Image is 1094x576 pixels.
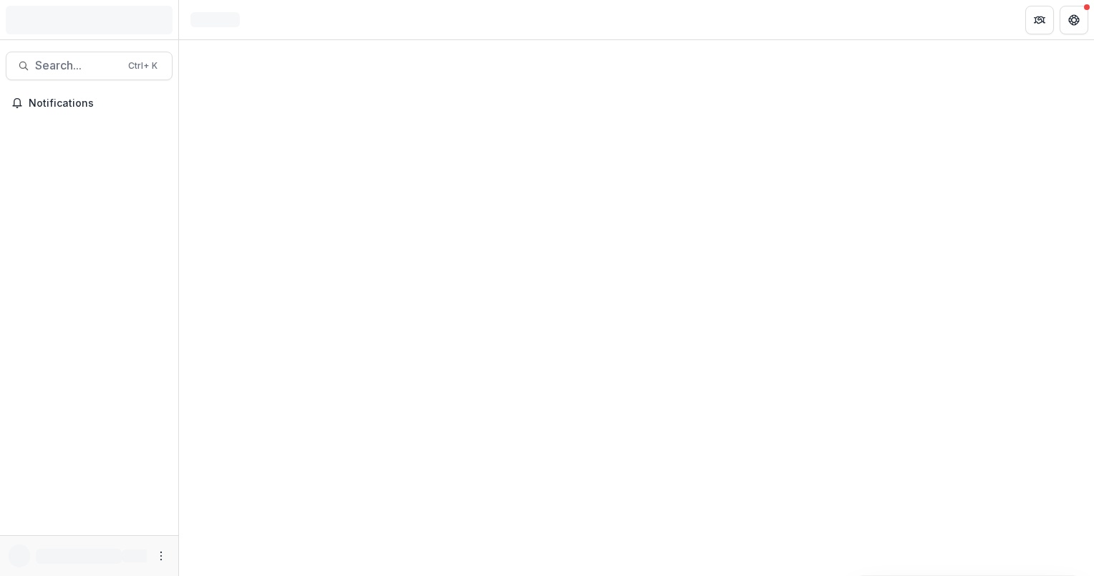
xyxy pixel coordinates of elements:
[6,92,173,115] button: Notifications
[1060,6,1088,34] button: Get Help
[125,58,160,74] div: Ctrl + K
[6,52,173,80] button: Search...
[1025,6,1054,34] button: Partners
[153,547,170,565] button: More
[29,97,167,110] span: Notifications
[185,9,246,30] nav: breadcrumb
[35,59,120,72] span: Search...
